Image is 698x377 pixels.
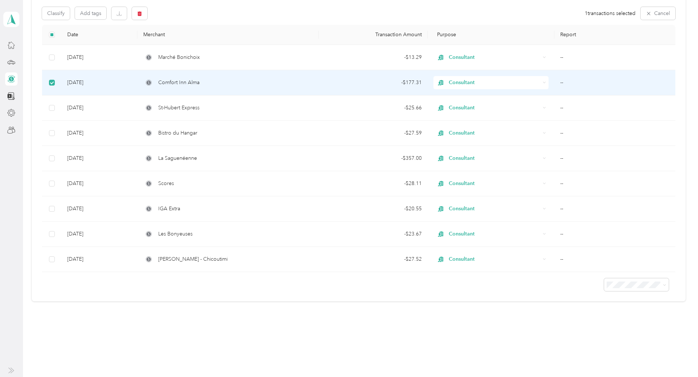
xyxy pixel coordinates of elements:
[325,104,422,112] div: - $25.66
[585,10,636,17] span: 1 transactions selected
[325,180,422,188] div: - $28.11
[449,53,540,61] span: Consultant
[325,129,422,137] div: - $27.59
[325,53,422,61] div: - $13.29
[449,205,540,213] span: Consultant
[61,70,137,95] td: [DATE]
[449,104,540,112] span: Consultant
[61,247,137,272] td: [DATE]
[158,205,180,213] span: IGA Extra
[554,45,675,70] td: --
[449,129,540,137] span: Consultant
[61,146,137,171] td: [DATE]
[61,196,137,222] td: [DATE]
[325,79,422,87] div: - $177.31
[158,180,174,188] span: Scores
[554,95,675,121] td: --
[158,255,228,263] span: [PERSON_NAME] - Chicoutimi
[449,180,540,188] span: Consultant
[554,70,675,95] td: --
[61,45,137,70] td: [DATE]
[325,205,422,213] div: - $20.55
[433,31,456,38] span: Purpose
[449,230,540,238] span: Consultant
[554,25,675,45] th: Report
[319,25,428,45] th: Transaction Amount
[641,7,675,20] button: Cancel
[158,129,197,137] span: Bistro du Hangar
[61,25,137,45] th: Date
[325,154,422,162] div: - $357.00
[449,255,540,263] span: Consultant
[75,7,106,19] button: Add tags
[554,171,675,196] td: --
[158,230,193,238] span: Les Bonyeuses
[61,95,137,121] td: [DATE]
[158,154,197,162] span: La Saguenéenne
[657,336,698,377] iframe: Everlance-gr Chat Button Frame
[137,25,319,45] th: Merchant
[554,146,675,171] td: --
[554,222,675,247] td: --
[449,154,540,162] span: Consultant
[554,196,675,222] td: --
[61,121,137,146] td: [DATE]
[158,79,200,87] span: Comfort Inn Alma
[554,121,675,146] td: --
[158,104,200,112] span: St-Hubert Express
[61,222,137,247] td: [DATE]
[325,255,422,263] div: - $27.52
[325,230,422,238] div: - $23.67
[42,7,70,20] button: Classify
[449,79,540,87] span: Consultant
[158,53,200,61] span: Marché Bonichoix
[554,247,675,272] td: --
[61,171,137,196] td: [DATE]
